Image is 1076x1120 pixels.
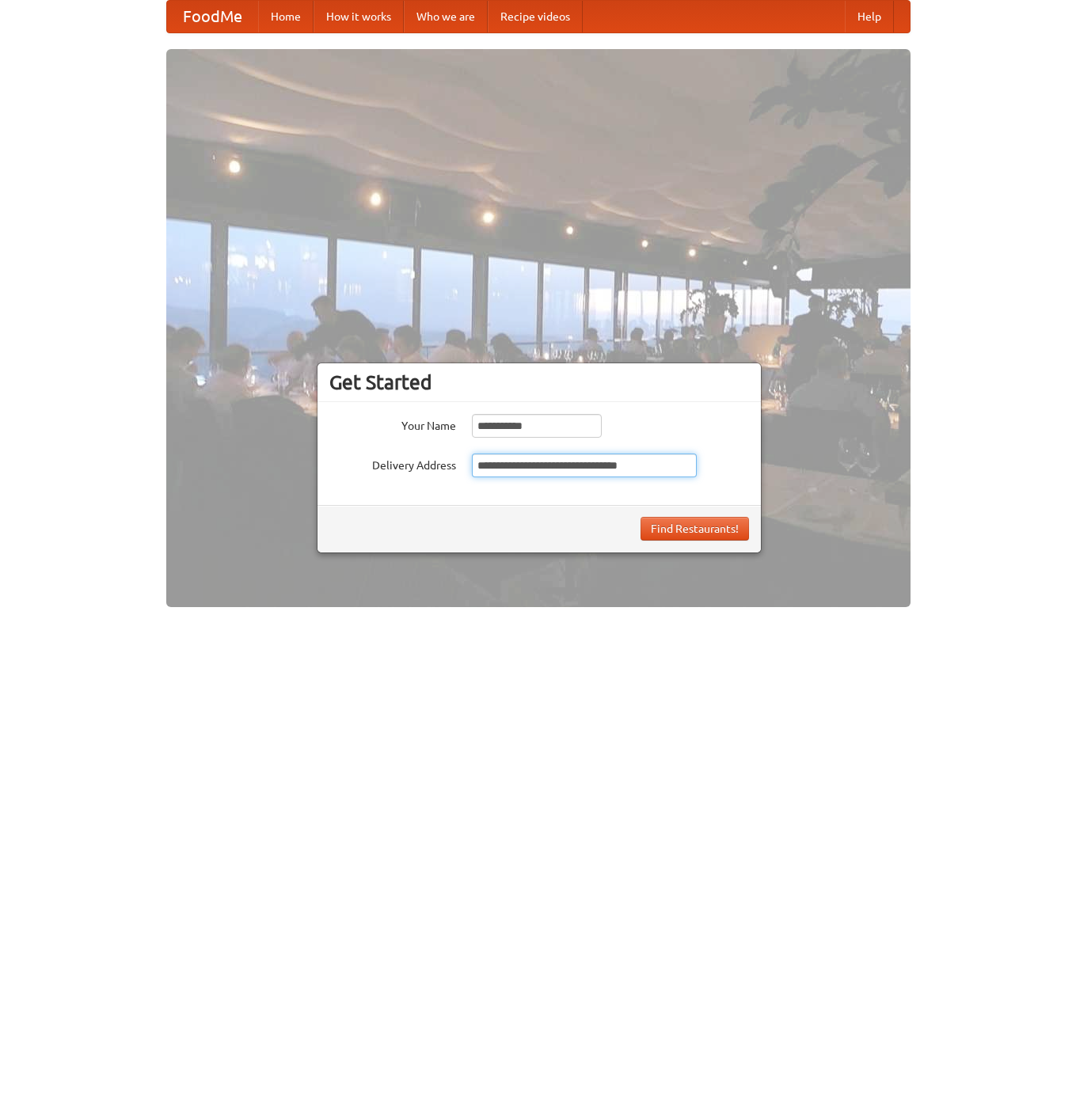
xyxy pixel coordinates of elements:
a: How it works [314,1,404,32]
h3: Get Started [329,370,749,394]
button: Find Restaurants! [641,517,749,541]
a: Recipe videos [488,1,583,32]
a: Who we are [404,1,488,32]
a: Home [258,1,314,32]
label: Delivery Address [329,454,456,473]
label: Your Name [329,414,456,434]
a: Help [845,1,894,32]
a: FoodMe [167,1,258,32]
